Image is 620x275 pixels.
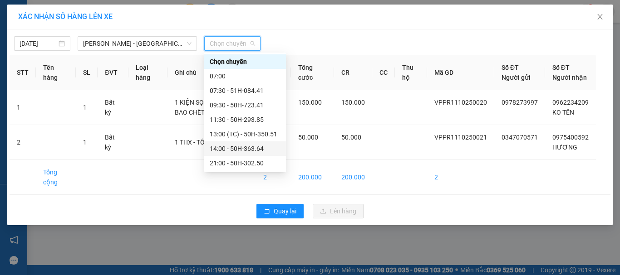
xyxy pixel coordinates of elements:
[502,99,538,106] span: 0978273997
[596,13,604,20] span: close
[210,115,280,125] div: 11:30 - 50H-293.85
[10,55,36,90] th: STT
[210,100,280,110] div: 09:30 - 50H-723.41
[298,134,318,141] span: 50.000
[334,55,372,90] th: CR
[502,74,531,81] span: Người gửi
[98,90,128,125] td: Bất kỳ
[210,86,280,96] div: 07:30 - 51H-084.41
[10,90,36,125] td: 1
[52,33,59,40] span: phone
[372,55,395,90] th: CC
[98,125,128,160] td: Bất kỳ
[4,57,151,72] b: GỬI : VP [PERSON_NAME]
[187,41,192,46] span: down
[52,22,59,29] span: environment
[4,31,173,43] li: 02523854854
[76,55,98,90] th: SL
[313,204,364,218] button: uploadLên hàng
[587,5,613,30] button: Close
[341,134,361,141] span: 50.000
[274,206,296,216] span: Quay lại
[36,55,76,90] th: Tên hàng
[4,20,173,31] li: 01 [PERSON_NAME]
[167,55,256,90] th: Ghi chú
[434,99,487,106] span: VPPR1110250020
[552,144,577,151] span: HƯƠNG
[502,134,538,141] span: 0347070571
[36,160,76,195] td: Tổng cộng
[10,125,36,160] td: 2
[83,139,87,146] span: 1
[83,37,192,50] span: Phan Rí - Sài Gòn
[552,134,589,141] span: 0975400592
[264,208,270,215] span: rollback
[256,160,291,195] td: 2
[175,139,210,146] span: 1 THX - TÔM
[52,6,128,17] b: [PERSON_NAME]
[341,99,365,106] span: 150.000
[298,99,322,106] span: 150.000
[20,39,57,48] input: 11/10/2025
[210,71,280,81] div: 07:00
[434,134,487,141] span: VPPR1110250021
[4,4,49,49] img: logo.jpg
[291,55,334,90] th: Tổng cước
[256,204,304,218] button: rollbackQuay lại
[98,55,128,90] th: ĐVT
[204,54,286,69] div: Chọn chuyến
[427,55,494,90] th: Mã GD
[334,160,372,195] td: 200.000
[128,55,167,90] th: Loại hàng
[210,129,280,139] div: 13:00 (TC) - 50H-350.51
[210,37,255,50] span: Chọn chuyến
[83,104,87,111] span: 1
[502,64,519,71] span: Số ĐT
[552,109,574,116] span: KO TÊN
[427,160,494,195] td: 2
[552,64,570,71] span: Số ĐT
[18,12,113,21] span: XÁC NHẬN SỐ HÀNG LÊN XE
[395,55,427,90] th: Thu hộ
[210,57,280,67] div: Chọn chuyến
[210,144,280,154] div: 14:00 - 50H-363.64
[552,99,589,106] span: 0962234209
[210,158,280,168] div: 21:00 - 50H-302.50
[175,99,236,116] span: 1 KIỆN SỌT - THỎ(KO BAO CHẾT)
[291,160,334,195] td: 200.000
[552,74,587,81] span: Người nhận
